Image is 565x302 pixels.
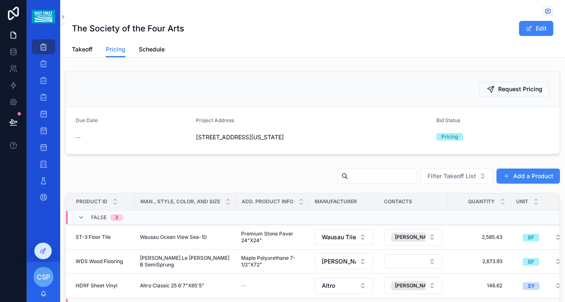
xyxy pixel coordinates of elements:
[516,198,528,205] span: Unit
[436,117,460,123] span: Bid Status
[441,133,458,141] div: Pricing
[391,233,448,242] button: Unselect 352
[315,278,373,294] button: Select Button
[241,282,246,289] span: --
[72,45,92,54] span: Takeoff
[384,254,443,269] button: Select Button
[498,85,542,93] span: Request Pricing
[37,272,50,282] span: CSP
[315,229,373,245] button: Select Button
[456,282,502,289] span: 146.62
[479,82,550,97] button: Request Pricing
[32,10,55,23] img: App logo
[139,45,165,54] span: Schedule
[315,198,357,205] span: Manufacturer
[384,198,412,205] span: Contacts
[528,258,534,266] div: SF
[76,198,107,205] span: Product ID
[428,172,476,180] span: Filter Takeoff List
[27,33,60,216] div: scrollable content
[91,214,107,221] span: FALSE
[528,234,534,241] div: SF
[76,258,123,265] span: WDS Wood Flooring
[322,257,356,266] span: [PERSON_NAME] Sportwood Ultrastar
[72,23,184,34] h1: The Society of the Four Arts
[241,230,304,244] span: Premium Stone Paver 24"X24"
[384,229,443,246] button: Select Button
[106,42,125,58] a: Pricing
[241,255,304,268] span: Maple Polyurethane 7-1/2"X72"
[322,233,356,241] span: Wausau Tile
[115,214,118,221] div: 3
[242,198,293,205] span: Add. Product Info
[139,42,165,59] a: Schedule
[391,281,448,290] button: Unselect 678
[76,133,81,141] span: --
[456,234,502,241] span: 2,585.43
[140,255,231,268] span: [PERSON_NAME] Le [PERSON_NAME] B SemiSprung
[468,198,495,205] span: Quantity
[384,277,443,294] button: Select Button
[76,282,117,289] span: HDRF Sheet Vinyl
[196,133,430,141] span: [STREET_ADDRESS][US_STATE]
[496,169,560,184] button: Add a Product
[140,282,204,289] span: Altro Classic 25 6'7"X65'5"
[76,234,111,241] span: ST-3 Floor Tile
[315,253,373,269] button: Select Button
[420,168,493,184] button: Select Button
[140,234,207,241] span: Wausau Ocean View Sea-10
[140,198,220,205] span: Man., Style, Color, and Size
[528,282,534,290] div: SY
[196,117,234,123] span: Project Address
[395,234,436,241] span: [PERSON_NAME]
[519,21,553,36] button: Edit
[72,42,92,59] a: Takeoff
[395,282,436,289] span: [PERSON_NAME]
[322,282,335,290] span: Altro
[456,258,502,265] span: 2,673.93
[106,45,125,54] span: Pricing
[76,117,98,123] span: Due Date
